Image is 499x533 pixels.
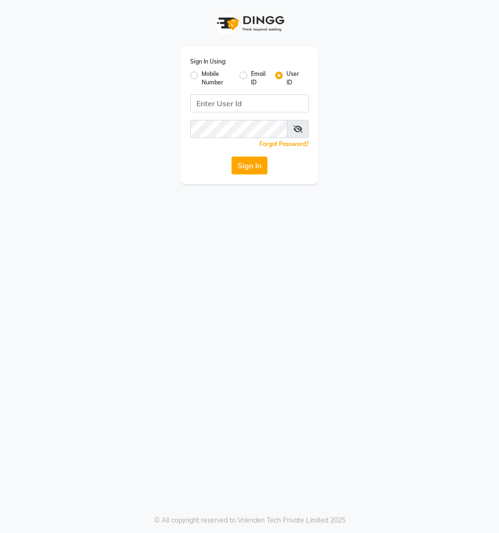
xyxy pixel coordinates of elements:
label: Mobile Number [202,70,232,87]
img: logo1.svg [212,9,287,37]
button: Sign In [231,156,268,175]
input: Username [190,94,309,112]
a: Forgot Password? [259,140,309,147]
input: Username [190,120,287,138]
label: Sign In Using: [190,57,226,66]
label: Email ID [251,70,267,87]
label: User ID [286,70,301,87]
